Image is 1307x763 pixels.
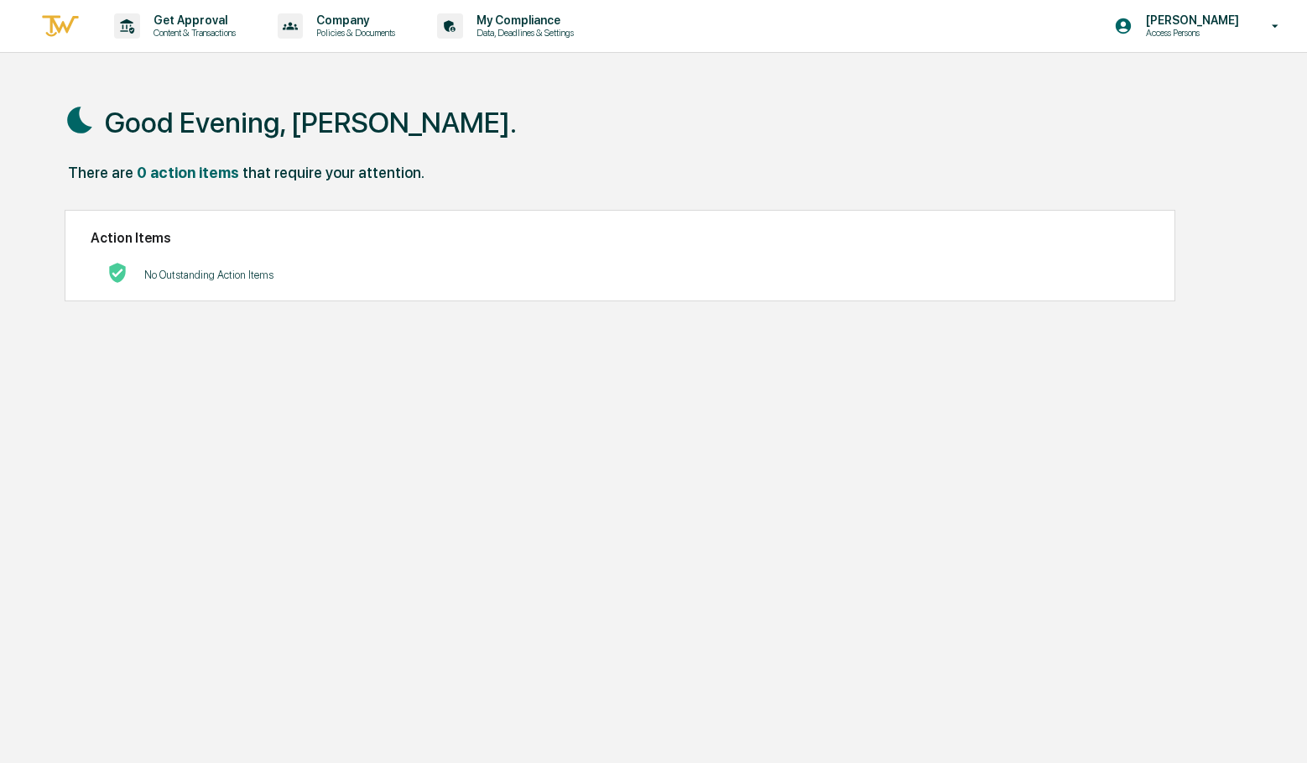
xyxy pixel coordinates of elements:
h2: Action Items [91,230,1149,246]
p: Access Persons [1133,27,1247,39]
div: 0 action items [137,164,239,181]
p: Policies & Documents [303,27,404,39]
p: No Outstanding Action Items [144,269,273,281]
div: that require your attention. [242,164,424,181]
p: Get Approval [140,13,244,27]
p: [PERSON_NAME] [1133,13,1247,27]
div: There are [68,164,133,181]
img: No Actions logo [107,263,128,283]
p: Content & Transactions [140,27,244,39]
p: Company [303,13,404,27]
h1: Good Evening, [PERSON_NAME]. [105,106,517,139]
p: Data, Deadlines & Settings [463,27,582,39]
p: My Compliance [463,13,582,27]
img: logo [40,13,81,40]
